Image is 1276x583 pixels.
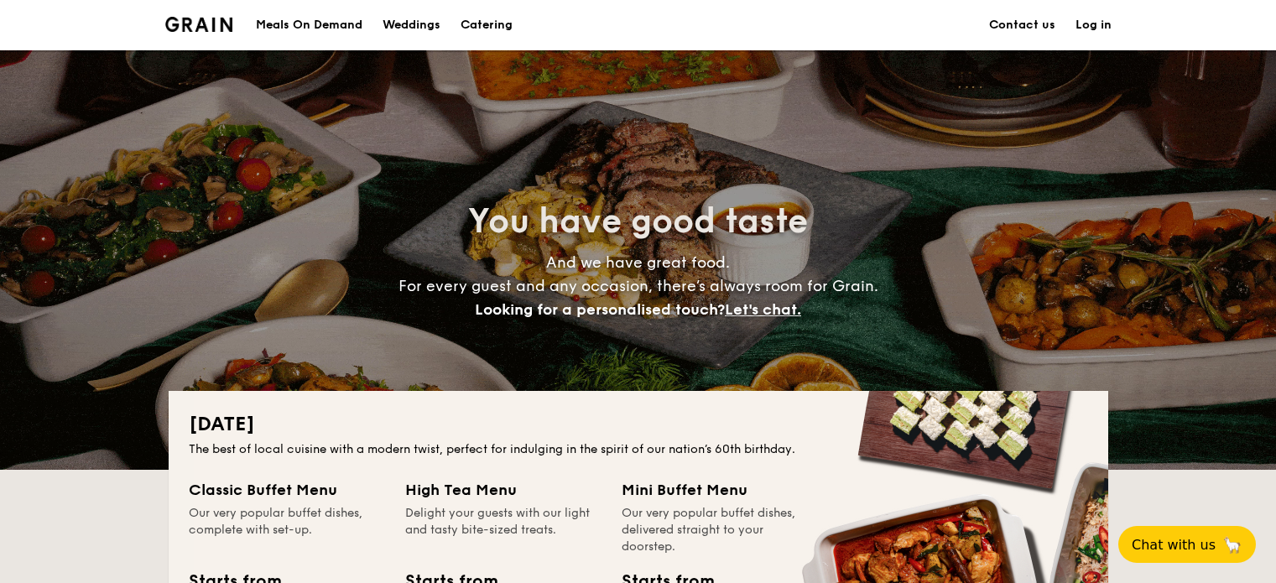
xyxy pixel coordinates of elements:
span: And we have great food. For every guest and any occasion, there’s always room for Grain. [398,253,878,319]
span: Let's chat. [725,300,801,319]
div: Delight your guests with our light and tasty bite-sized treats. [405,505,602,555]
img: Grain [165,17,233,32]
span: You have good taste [468,201,808,242]
a: Logotype [165,17,233,32]
div: High Tea Menu [405,478,602,502]
h2: [DATE] [189,411,1088,438]
div: Mini Buffet Menu [622,478,818,502]
div: The best of local cuisine with a modern twist, perfect for indulging in the spirit of our nation’... [189,441,1088,458]
span: 🦙 [1222,535,1242,554]
span: Chat with us [1132,537,1216,553]
button: Chat with us🦙 [1118,526,1256,563]
div: Our very popular buffet dishes, delivered straight to your doorstep. [622,505,818,555]
div: Our very popular buffet dishes, complete with set-up. [189,505,385,555]
div: Classic Buffet Menu [189,478,385,502]
span: Looking for a personalised touch? [475,300,725,319]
